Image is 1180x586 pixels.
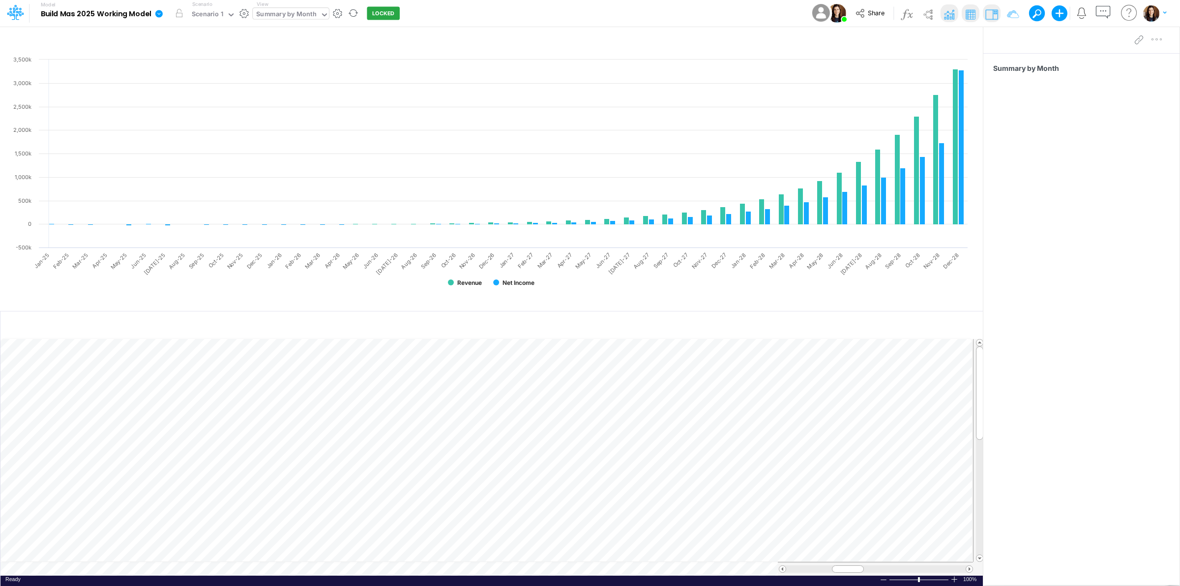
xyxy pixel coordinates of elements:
text: Feb-27 [516,251,534,270]
span: Ready [5,576,21,582]
text: Mar-26 [303,251,322,270]
text: -500k [16,244,31,251]
text: Oct-28 [904,251,921,269]
div: Zoom [889,576,950,583]
a: Notifications [1076,7,1087,19]
text: May-28 [806,251,825,271]
text: Jan-25 [33,251,51,270]
text: Jan-26 [265,251,283,270]
span: 100% [963,576,978,583]
text: Jan-27 [498,251,515,269]
text: Dec-28 [942,251,960,270]
text: [DATE]-26 [375,251,399,276]
text: 500k [18,197,31,204]
text: Apr-25 [91,251,109,270]
label: View [257,0,268,8]
text: Revenue [457,279,482,286]
text: Sep-25 [187,251,206,270]
text: Sep-28 [884,251,902,270]
img: User Image Icon [810,2,832,24]
text: Apr-27 [556,251,573,269]
text: Mar-25 [71,251,89,270]
div: Zoom In [950,576,958,583]
text: Jan-28 [729,251,747,270]
text: Nov-26 [458,251,476,270]
div: In Ready mode [5,576,21,583]
text: Nov-25 [226,251,244,270]
text: May-25 [109,251,128,271]
text: Sep-26 [419,251,438,270]
text: Mar-27 [536,251,554,270]
img: User Image Icon [827,4,846,23]
span: Summary by Month [993,63,1174,73]
div: Zoom Out [880,576,887,584]
text: Dec-27 [710,251,728,270]
text: Apr-26 [323,251,341,270]
text: Feb-26 [284,251,302,270]
text: Jun-25 [129,251,147,270]
text: Nov-27 [690,251,708,270]
input: Type a title here [9,316,769,336]
text: Oct-25 [207,251,225,269]
text: Mar-28 [767,251,786,270]
text: 2,500k [13,103,31,110]
text: Aug-25 [167,251,186,271]
text: Net Income [502,279,534,286]
text: May-26 [341,251,360,271]
div: Summary by Month [256,9,316,21]
text: Jun-27 [594,251,612,270]
text: Feb-28 [748,251,767,270]
text: Oct-27 [672,251,689,269]
b: Build Mas 2025 Working Model [41,10,151,19]
text: [DATE]-25 [143,251,167,276]
text: Dec-26 [477,251,496,270]
div: Scenario 1 [192,9,223,21]
label: Scenario [192,0,212,8]
text: Nov-28 [922,251,941,270]
button: Share [851,6,891,21]
text: Feb-25 [52,251,70,270]
text: Aug-28 [864,251,883,271]
text: 1,500k [15,150,31,157]
text: 3,500k [13,56,31,63]
text: Dec-25 [245,251,264,270]
span: Share [868,9,885,16]
div: Zoom [918,577,920,582]
text: Aug-26 [399,251,418,271]
text: 3,000k [13,80,31,87]
button: LOCKED [367,7,400,20]
text: 1,000k [15,174,31,181]
input: Type a title here [8,31,878,51]
text: Jun-26 [361,251,380,270]
text: Aug-27 [632,251,650,270]
text: Apr-28 [787,251,805,270]
text: Jun-28 [826,251,844,270]
text: [DATE]-28 [839,251,863,276]
div: Zoom level [963,576,978,583]
text: May-27 [574,251,592,270]
text: [DATE]-27 [607,251,631,276]
text: Sep-27 [652,251,670,270]
text: Oct-26 [440,251,457,269]
label: Model [41,2,56,8]
text: 0 [28,220,31,227]
text: 2,000k [13,126,31,133]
